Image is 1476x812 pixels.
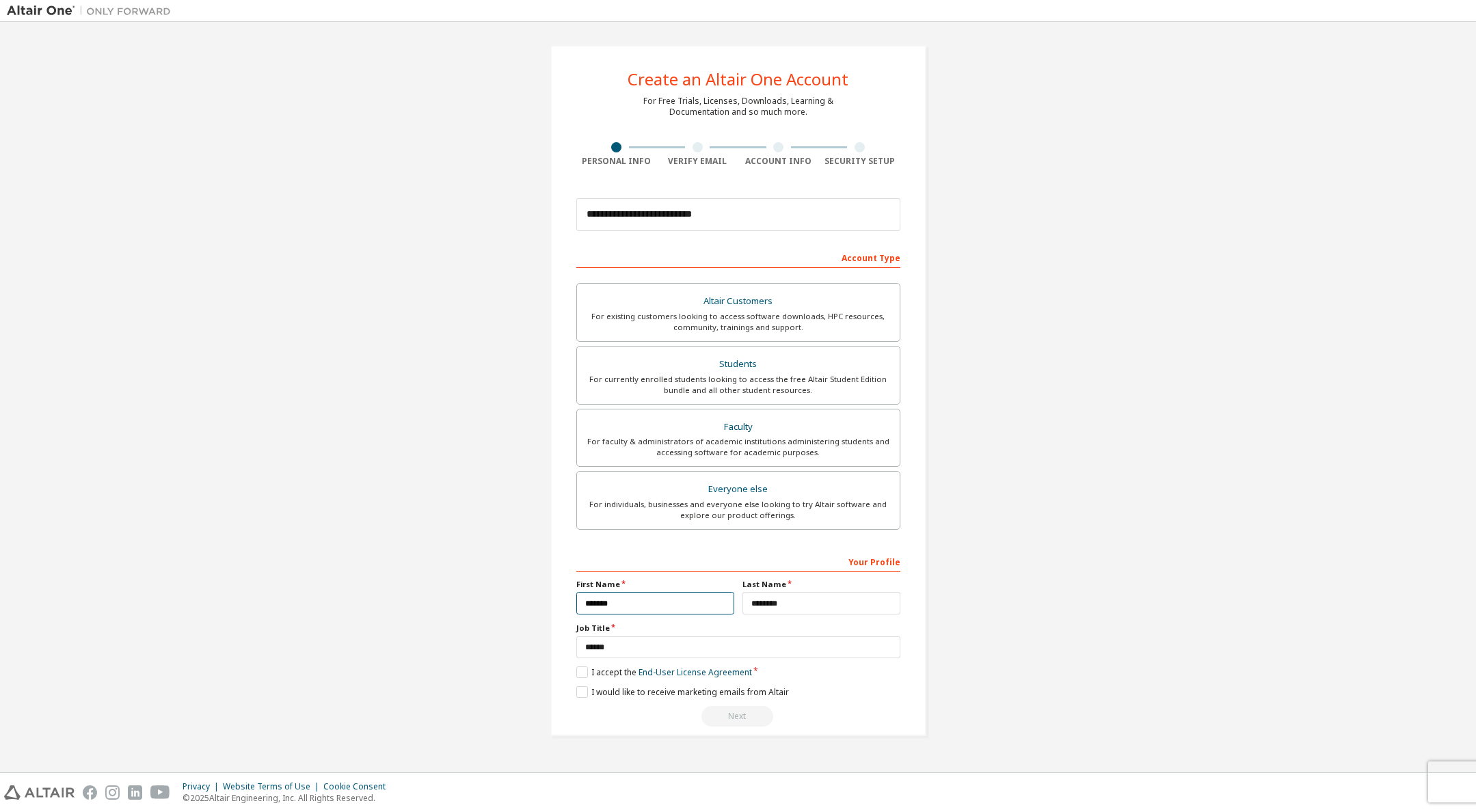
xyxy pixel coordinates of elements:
[639,666,752,678] a: End-User License Agreement
[323,781,394,792] div: Cookie Consent
[585,480,891,499] div: Everyone else
[585,499,891,521] div: For individuals, businesses and everyone else looking to try Altair software and explore our prod...
[223,781,323,792] div: Website Terms of Use
[657,156,738,167] div: Verify Email
[576,156,658,167] div: Personal Info
[585,292,891,311] div: Altair Customers
[585,436,891,458] div: For faculty & administrators of academic institutions administering students and accessing softwa...
[4,785,75,800] img: altair_logo.svg
[585,374,891,396] div: For currently enrolled students looking to access the free Altair Student Edition bundle and all ...
[576,550,900,572] div: Your Profile
[183,792,394,804] p: © 2025 Altair Engineering, Inc. All Rights Reserved.
[643,96,833,118] div: For Free Trials, Licenses, Downloads, Learning & Documentation and so much more.
[576,706,900,727] div: Read and acccept EULA to continue
[738,156,820,167] div: Account Info
[585,355,891,374] div: Students
[585,311,891,333] div: For existing customers looking to access software downloads, HPC resources, community, trainings ...
[819,156,900,167] div: Security Setup
[83,785,97,800] img: facebook.svg
[585,418,891,437] div: Faculty
[105,785,120,800] img: instagram.svg
[150,785,170,800] img: youtube.svg
[128,785,142,800] img: linkedin.svg
[183,781,223,792] div: Privacy
[576,666,752,678] label: I accept the
[576,246,900,268] div: Account Type
[628,71,848,87] div: Create an Altair One Account
[576,579,734,590] label: First Name
[576,623,900,634] label: Job Title
[576,686,789,698] label: I would like to receive marketing emails from Altair
[7,4,178,18] img: Altair One
[742,579,900,590] label: Last Name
